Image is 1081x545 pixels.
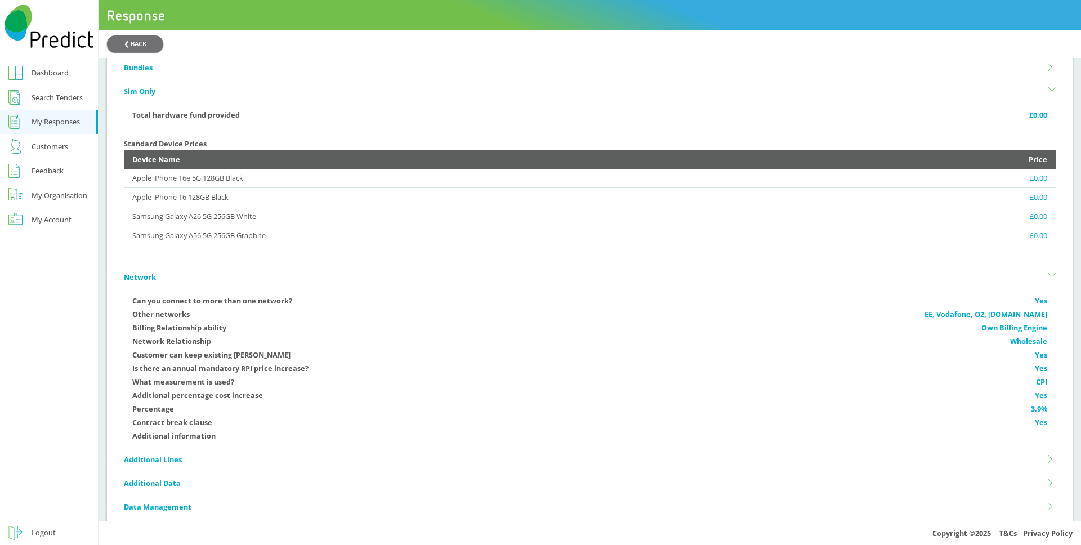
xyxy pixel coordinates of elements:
div: £0.00 [1029,108,1047,122]
div: Yes [1035,294,1047,307]
div: 3.9% [1031,402,1047,416]
li: Customer Service [124,519,1056,542]
div: Billing Relationship ability [132,321,226,334]
div: CPI [1036,375,1047,388]
li: Network [124,265,1056,289]
div: My Organisation [32,189,87,202]
a: Privacy Policy [1023,528,1073,538]
div: Yes [1035,388,1047,402]
div: Logout [32,526,56,539]
div: Feedback [32,164,64,177]
div: Dashboard [32,66,69,79]
h1: Standard Device Prices [124,137,1056,150]
div: Other networks [132,307,190,321]
div: My Account [32,213,72,226]
div: £0.00 [886,229,1047,242]
div: Yes [1035,361,1047,375]
div: Device Name [132,153,869,166]
div: Yes [1035,348,1047,361]
div: Own Billing Engine [981,321,1047,334]
div: Yes [1035,416,1047,429]
div: Total hardware fund provided [132,108,240,122]
div: £0.00 [886,171,1047,185]
div: £0.00 [886,190,1047,204]
div: Contract break clause [132,416,212,429]
div: Wholesale [1010,334,1047,348]
div: Customers [32,140,68,153]
div: Additional percentage cost increase [132,388,263,402]
td: Apple iPhone 16 128GB Black [124,187,878,207]
div: What measurement is used? [132,375,234,388]
div: Price [886,153,1047,166]
div: Search Tenders [32,91,83,104]
li: Additional Data [124,471,1056,495]
div: Copyright © 2025 [99,521,1081,545]
td: Samsung Galaxy A56 5G 256GB Graphite [124,226,878,245]
button: ❮ BACK [107,35,163,52]
div: Can you connect to more than one network? [132,294,292,307]
div: Customer can keep existing [PERSON_NAME] [132,348,291,361]
div: EE, Vodafone, O2, [DOMAIN_NAME] [924,307,1047,321]
div: Network Relationship [132,334,211,348]
td: Apple iPhone 16e 5G 128GB Black [124,169,878,188]
div: Additional information [132,429,216,443]
a: T&Cs [999,528,1017,538]
li: Additional Lines [124,448,1056,471]
li: Bundles [124,56,1056,79]
div: £0.00 [886,209,1047,223]
img: Predict Mobile [5,5,94,48]
div: Is there an annual mandatory RPI price increase? [132,361,309,375]
li: Data Management [124,495,1056,519]
div: My Responses [32,115,80,128]
li: Sim Only [124,79,1056,103]
td: Samsung Galaxy A26 5G 256GB White [124,207,878,226]
div: Percentage [132,402,174,416]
